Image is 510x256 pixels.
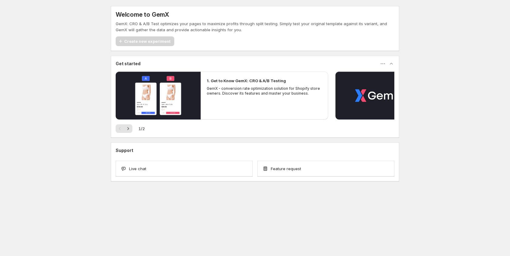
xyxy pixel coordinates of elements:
span: 1 / 2 [138,126,145,132]
p: GemX: CRO & A/B Test optimizes your pages to maximize profits through split testing. Simply test ... [116,21,394,33]
span: Live chat [129,166,146,172]
h2: 1. Get to Know GemX: CRO & A/B Testing [207,78,286,84]
p: GemX - conversion rate optimization solution for Shopify store owners. Discover its features and ... [207,86,322,96]
h5: Welcome to GemX [116,11,169,18]
h3: Get started [116,61,141,67]
h3: Support [116,147,133,153]
span: Feature request [271,166,301,172]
